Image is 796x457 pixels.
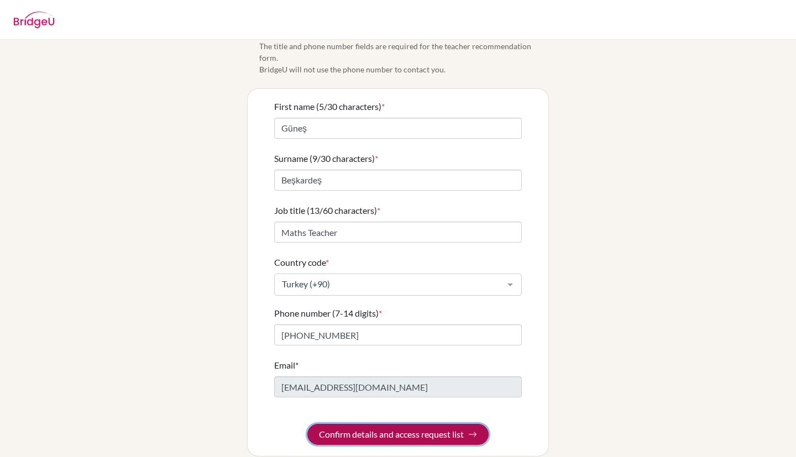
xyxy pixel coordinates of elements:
[274,204,380,217] label: Job title (13/60 characters)
[274,152,378,165] label: Surname (9/30 characters)
[274,118,522,139] input: Enter your first name
[279,279,499,290] span: Turkey (+90)
[468,430,477,439] img: Arrow right
[274,307,382,320] label: Phone number (7-14 digits)
[274,256,329,269] label: Country code
[274,170,522,191] input: Enter your surname
[13,12,55,28] img: BridgeU logo
[307,424,489,445] button: Confirm details and access request list
[259,17,549,75] span: Please confirm your profile details first so that you won’t need to input in each teacher recomme...
[274,100,385,113] label: First name (5/30 characters)
[274,359,298,372] label: Email*
[274,222,522,243] input: Enter your job title
[274,324,522,345] input: Enter your number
